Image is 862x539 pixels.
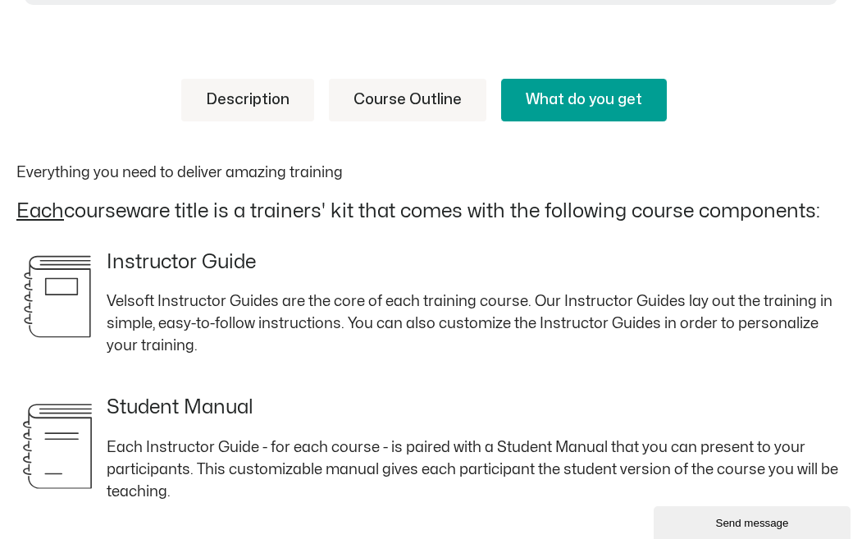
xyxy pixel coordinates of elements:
[16,162,846,184] p: Everything you need to deliver amazing training
[16,202,64,221] u: Each
[16,396,98,496] img: svg_student-training-manual.svg
[16,290,846,357] p: Velsoft Instructor Guides are the core of each training course. Our Instructor Guides lay out the...
[16,199,846,224] h2: courseware title is a trainers' kit that comes with the following course components:
[181,79,314,121] a: Description
[107,396,253,420] h4: Student Manual
[16,436,846,503] p: Each Instructor Guide - for each course - is paired with a Student Manual that you can present to...
[329,79,486,121] a: Course Outline
[501,79,667,121] a: What do you get
[107,251,256,275] h4: Instructor Guide
[654,503,854,539] iframe: chat widget
[16,251,98,343] img: svg_instructor-guide.svg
